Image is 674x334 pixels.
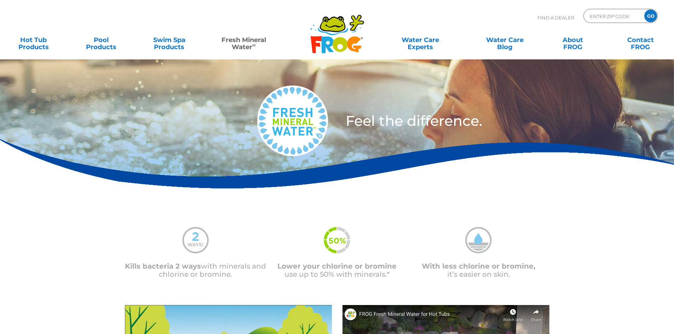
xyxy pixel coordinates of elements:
a: PoolProducts [75,33,128,47]
img: mineral-water-less-chlorine [465,227,492,253]
a: Swim SpaProducts [143,33,196,47]
a: ContactFROG [614,33,667,47]
a: Fresh MineralWater∞ [211,33,277,47]
p: use up to 50% with minerals.* [266,262,408,279]
span: Kills bacteria 2 ways [125,262,201,270]
p: it’s easier on skin. [408,262,549,279]
sup: ∞ [252,42,256,48]
p: with minerals and chlorine or bromine. [125,262,266,279]
span: Lower your chlorine or bromine [277,262,397,270]
img: fmw-50percent-icon [324,227,350,253]
a: Hot TubProducts [7,33,60,47]
input: Zip Code Form [589,11,637,21]
img: mineral-water-2-ways [182,227,209,253]
span: With less chlorine or bromine, [422,262,535,270]
a: Water CareExperts [378,33,463,47]
a: AboutFROG [546,33,599,47]
p: Find A Dealer [537,9,574,27]
input: GO [644,10,657,22]
img: fresh-mineral-water-logo-medium [257,86,328,156]
a: Water CareBlog [478,33,531,47]
h3: Feel the difference. [346,114,618,128]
